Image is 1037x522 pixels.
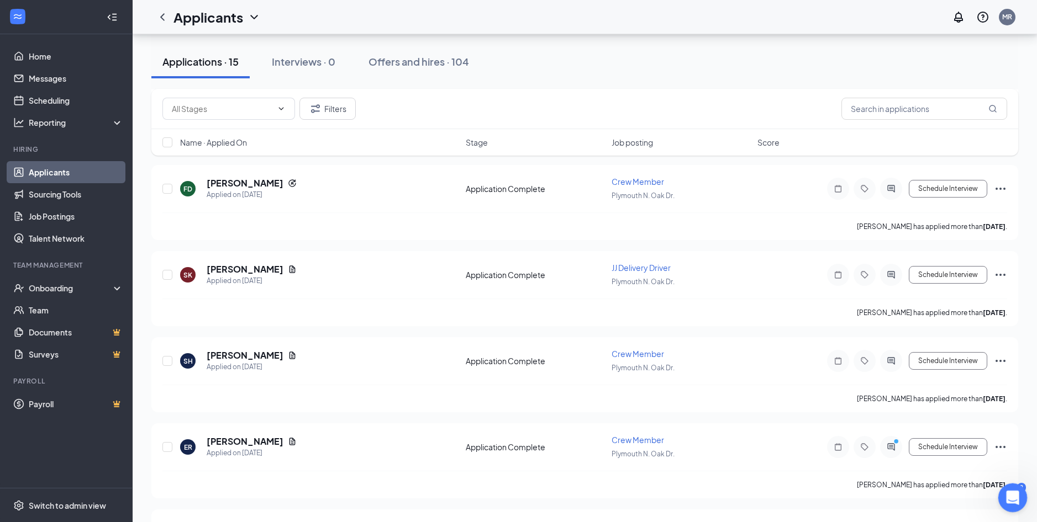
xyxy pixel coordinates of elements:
p: [PERSON_NAME] has applied more than . [857,222,1007,231]
svg: ActiveChat [885,356,898,365]
p: [PERSON_NAME] has applied more than . [857,394,1007,403]
a: Talent Network [29,227,123,249]
a: Sourcing Tools [29,183,123,205]
div: Application Complete [466,355,605,366]
a: Messages [29,67,123,89]
svg: Notifications [952,10,965,24]
b: [DATE] [983,481,1006,489]
h5: [PERSON_NAME] [207,177,283,189]
a: Team [29,299,123,321]
span: Plymouth N. Oak Dr. [612,278,675,286]
svg: Collapse [107,12,118,23]
p: [PERSON_NAME] has applied more than . [857,308,1007,317]
svg: ChevronDown [277,104,286,113]
span: Home [24,372,49,380]
p: Hi Madi 👋 [22,78,199,97]
button: Tickets [148,344,221,388]
svg: ActiveChat [885,270,898,279]
div: Close [190,18,210,38]
svg: UserCheck [13,283,24,294]
div: Send us a messageWe typically reply in under a minute [11,130,210,172]
div: SH [183,356,193,366]
div: We typically reply in under a minute [23,151,185,162]
button: Schedule Interview [909,180,987,198]
b: [DATE] [983,308,1006,317]
button: Messages [73,344,147,388]
img: Profile image for Jonah [108,18,130,40]
svg: PrimaryDot [891,438,904,447]
svg: WorkstreamLogo [12,11,23,22]
svg: Note [831,443,845,451]
svg: Tag [858,184,871,193]
div: Application Complete [466,269,605,280]
svg: Document [288,265,297,274]
input: All Stages [172,103,272,115]
svg: ActiveChat [885,184,898,193]
div: SK [183,270,192,280]
div: Interviews · 0 [272,55,335,68]
div: Hiring [13,145,121,154]
div: Application Complete [466,441,605,452]
div: Team Management [13,260,121,270]
svg: Tag [858,443,871,451]
svg: Ellipses [994,182,1007,195]
span: JJ Delivery Driver [612,263,671,273]
b: [DATE] [983,222,1006,231]
div: Switch to admin view [29,500,106,511]
svg: QuestionInfo [976,10,989,24]
span: Stage [466,137,488,148]
span: Plymouth N. Oak Dr. [612,191,675,200]
div: Send us a message [23,139,185,151]
a: DocumentsCrown [29,321,123,343]
svg: Ellipses [994,440,1007,454]
span: Score [757,137,780,148]
span: Crew Member [612,349,664,359]
div: Offers and hires · 104 [369,55,469,68]
button: Schedule Interview [909,352,987,370]
input: Search in applications [841,98,1007,120]
button: Schedule Interview [909,438,987,456]
svg: Settings [13,500,24,511]
div: Applied on [DATE] [207,275,297,286]
svg: Filter [309,102,322,115]
span: Name · Applied On [180,137,247,148]
svg: MagnifyingGlass [988,104,997,113]
a: Home [29,45,123,67]
svg: Analysis [13,117,24,128]
div: Payroll [13,376,121,386]
div: Reporting [29,117,124,128]
div: ER [184,443,192,452]
svg: Note [831,270,845,279]
span: Crew Member [612,177,664,187]
svg: Note [831,184,845,193]
div: Applications · 15 [162,55,239,68]
span: Crew Member [612,435,664,445]
h5: [PERSON_NAME] [207,263,283,275]
a: Scheduling [29,89,123,111]
p: How can we help? [22,97,199,116]
b: [DATE] [983,395,1006,403]
svg: ChevronDown [248,10,261,24]
svg: Note [831,356,845,365]
h1: Applicants [173,8,243,26]
span: Job posting [612,137,653,148]
img: Profile image for CJ [150,18,172,40]
span: Plymouth N. Oak Dr. [612,450,675,458]
div: Onboarding [29,283,114,294]
a: SurveysCrown [29,343,123,365]
span: Messages [92,372,130,380]
div: Applied on [DATE] [207,361,297,372]
h5: [PERSON_NAME] [207,349,283,361]
a: ChevronLeft [156,10,169,24]
span: Plymouth N. Oak Dr. [612,364,675,372]
svg: Tag [858,270,871,279]
div: Application Complete [466,183,605,194]
a: Applicants [29,161,123,183]
img: logo [22,23,86,37]
svg: Ellipses [994,354,1007,367]
button: Filter Filters [299,98,356,120]
a: PayrollCrown [29,393,123,415]
svg: Tag [858,356,871,365]
div: FD [183,184,192,194]
span: Tickets [171,372,198,380]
